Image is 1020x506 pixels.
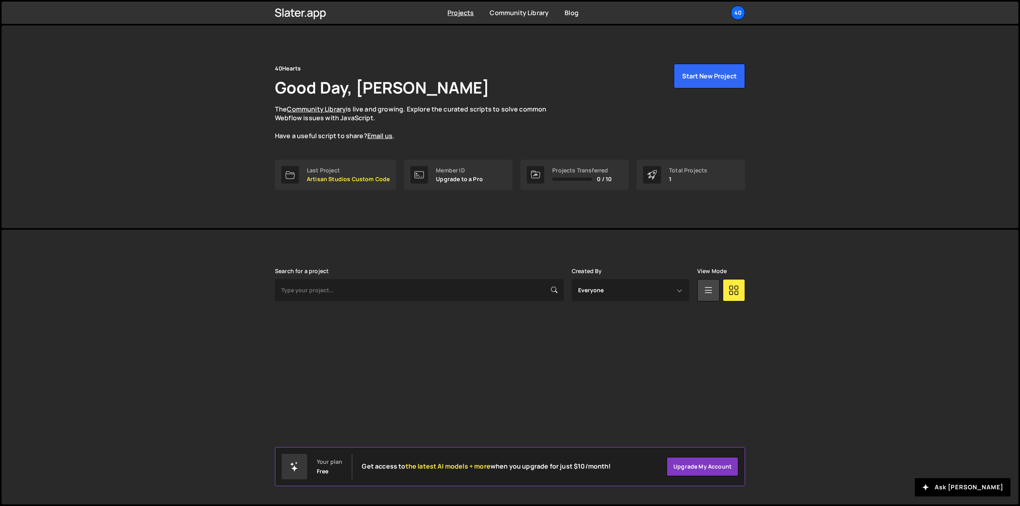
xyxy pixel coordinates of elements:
h1: Good Day, [PERSON_NAME] [275,76,489,98]
p: Upgrade to a Pro [436,176,483,182]
div: Last Project [307,167,390,174]
label: Search for a project [275,268,329,274]
a: 40 [731,6,745,20]
div: Total Projects [669,167,707,174]
a: Projects [447,8,474,17]
a: Last Project Artisan Studios Custom Code [275,160,396,190]
a: Community Library [490,8,549,17]
p: Artisan Studios Custom Code [307,176,390,182]
label: View Mode [697,268,727,274]
div: Your plan [317,459,342,465]
label: Created By [572,268,602,274]
button: Ask [PERSON_NAME] [915,478,1010,496]
button: Start New Project [674,64,745,88]
div: Member ID [436,167,483,174]
div: 40Hearts [275,64,301,73]
a: Upgrade my account [667,457,738,476]
p: 1 [669,176,707,182]
p: The is live and growing. Explore the curated scripts to solve common Webflow issues with JavaScri... [275,105,562,141]
div: Projects Transferred [552,167,612,174]
span: 0 / 10 [597,176,612,182]
div: Free [317,468,329,475]
a: Blog [565,8,579,17]
a: Email us [367,131,392,140]
h2: Get access to when you upgrade for just $10/month! [362,463,611,470]
a: Community Library [287,105,346,113]
span: the latest AI models + more [406,462,490,471]
input: Type your project... [275,279,564,301]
